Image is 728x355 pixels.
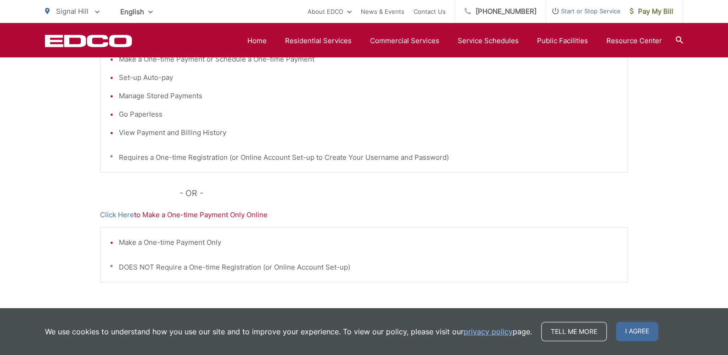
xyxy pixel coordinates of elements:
a: EDCD logo. Return to the homepage. [45,34,132,47]
li: Go Paperless [119,109,618,120]
a: Click Here [100,209,134,220]
p: We use cookies to understand how you use our site and to improve your experience. To view our pol... [45,326,532,337]
a: Resource Center [606,35,662,46]
li: Set-up Auto-pay [119,72,618,83]
a: Commercial Services [370,35,439,46]
span: Pay My Bill [630,6,673,17]
a: Service Schedules [458,35,519,46]
a: Contact Us [414,6,446,17]
p: * Requires a One-time Registration (or Online Account Set-up to Create Your Username and Password) [110,152,618,163]
span: Signal Hill [56,7,89,16]
li: View Payment and Billing History [119,127,618,138]
span: I agree [616,322,658,341]
p: to Make a One-time Payment Only Online [100,209,628,220]
a: Residential Services [285,35,352,46]
a: News & Events [361,6,404,17]
li: Make a One-time Payment or Schedule a One-time Payment [119,54,618,65]
a: privacy policy [464,326,513,337]
p: * DOES NOT Require a One-time Registration (or Online Account Set-up) [110,262,618,273]
p: - OR - [179,186,628,200]
span: English [113,4,160,20]
li: Make a One-time Payment Only [119,237,618,248]
li: Manage Stored Payments [119,90,618,101]
a: Tell me more [541,322,607,341]
a: Public Facilities [537,35,588,46]
a: Home [247,35,267,46]
a: About EDCO [308,6,352,17]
